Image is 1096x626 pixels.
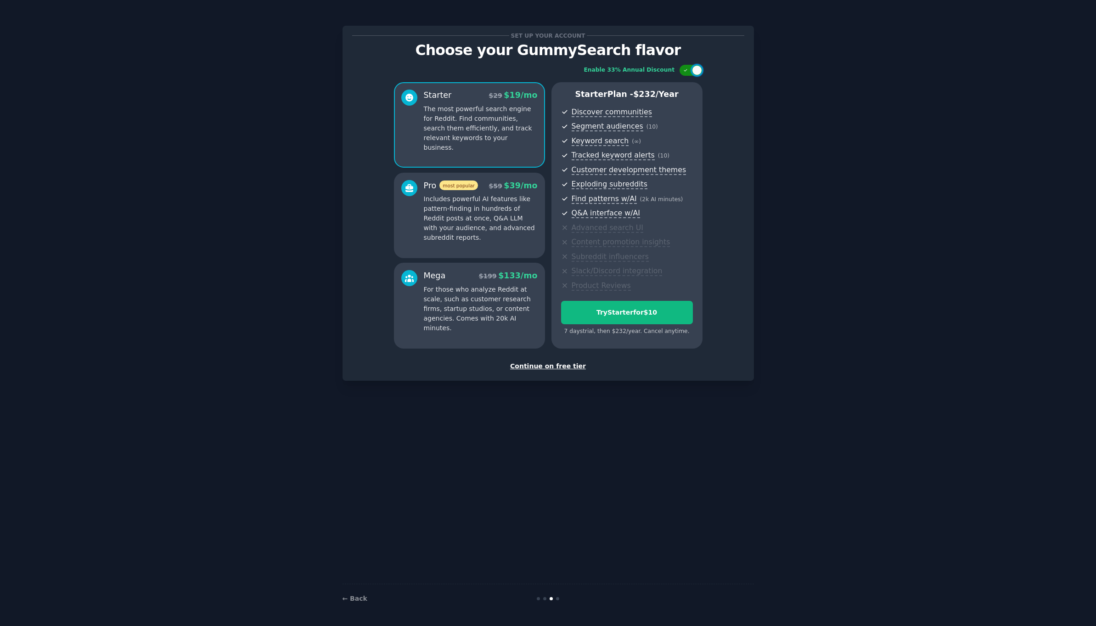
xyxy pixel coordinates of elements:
[572,122,643,131] span: Segment audiences
[572,266,663,276] span: Slack/Discord integration
[572,209,640,218] span: Q&A interface w/AI
[352,42,744,58] p: Choose your GummySearch flavor
[509,31,587,40] span: Set up your account
[424,270,446,282] div: Mega
[572,136,629,146] span: Keyword search
[489,182,502,190] span: $ 59
[424,194,538,243] p: Includes powerful AI features like pattern-finding in hundreds of Reddit posts at once, Q&A LLM w...
[632,138,641,145] span: ( ∞ )
[562,308,692,317] div: Try Starter for $10
[504,181,537,190] span: $ 39 /mo
[640,196,683,203] span: ( 2k AI minutes )
[352,361,744,371] div: Continue on free tier
[633,90,678,99] span: $ 232 /year
[572,165,686,175] span: Customer development themes
[424,104,538,152] p: The most powerful search engine for Reddit. Find communities, search them efficiently, and track ...
[424,90,452,101] div: Starter
[572,194,637,204] span: Find patterns w/AI
[489,92,502,99] span: $ 29
[572,223,643,233] span: Advanced search UI
[658,152,669,159] span: ( 10 )
[424,285,538,333] p: For those who analyze Reddit at scale, such as customer research firms, startup studios, or conte...
[504,90,537,100] span: $ 19 /mo
[561,327,693,336] div: 7 days trial, then $ 232 /year . Cancel anytime.
[561,89,693,100] p: Starter Plan -
[572,281,631,291] span: Product Reviews
[439,180,478,190] span: most popular
[424,180,478,192] div: Pro
[479,272,497,280] span: $ 199
[561,301,693,324] button: TryStarterfor$10
[584,66,675,74] div: Enable 33% Annual Discount
[572,107,652,117] span: Discover communities
[572,237,670,247] span: Content promotion insights
[572,180,647,189] span: Exploding subreddits
[572,151,655,160] span: Tracked keyword alerts
[572,252,649,262] span: Subreddit influencers
[498,271,537,280] span: $ 133 /mo
[646,124,658,130] span: ( 10 )
[343,595,367,602] a: ← Back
